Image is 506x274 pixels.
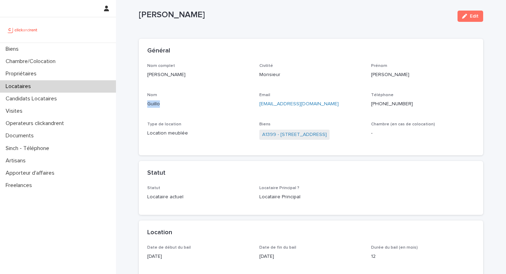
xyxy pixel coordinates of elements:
[147,229,172,237] h2: Location
[262,131,327,138] a: A1399 - [STREET_ADDRESS]
[3,182,38,189] p: Freelances
[371,64,387,68] span: Prénom
[147,47,170,55] h2: Général
[259,193,363,201] p: Locataire Principal
[259,93,270,97] span: Email
[470,14,479,19] span: Edit
[3,132,39,139] p: Documents
[147,100,251,108] p: Guillo
[371,122,435,126] span: Chambre (en cas de colocation)
[371,101,413,106] ringoverc2c-84e06f14122c: Call with Ringover
[147,130,251,137] p: Location meublée
[3,46,24,52] p: Biens
[3,95,63,102] p: Candidats Locataires
[3,83,37,90] p: Locataires
[147,122,181,126] span: Type de location
[259,245,296,250] span: Date de fin du bail
[371,101,413,106] ringoverc2c-number-84e06f14122c: [PHONE_NUMBER]
[259,71,363,79] p: Monsieur
[259,253,363,260] p: [DATE]
[147,193,251,201] p: Locataire actuel
[371,93,394,97] span: Téléphone
[371,130,475,137] p: -
[147,71,251,79] p: [PERSON_NAME]
[371,253,475,260] p: 12
[6,23,40,37] img: UCB0brd3T0yccxBKYDjQ
[259,101,339,106] a: [EMAIL_ADDRESS][DOMAIN_NAME]
[3,120,70,127] p: Operateurs clickandrent
[259,186,299,190] span: Locataire Principal ?
[139,10,452,20] p: [PERSON_NAME]
[3,157,31,164] p: Artisans
[3,145,55,152] p: Sinch - Téléphone
[259,64,273,68] span: Civilité
[147,93,157,97] span: Nom
[147,245,191,250] span: Date de début du bail
[3,170,60,176] p: Apporteur d'affaires
[3,58,61,65] p: Chambre/Colocation
[147,64,175,68] span: Nom complet
[371,71,475,79] p: [PERSON_NAME]
[147,186,160,190] span: Statut
[259,122,271,126] span: Biens
[371,245,418,250] span: Durée du bail (en mois)
[147,253,251,260] p: [DATE]
[3,108,28,114] p: Visites
[3,70,42,77] p: Propriétaires
[458,11,483,22] button: Edit
[147,169,166,177] h2: Statut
